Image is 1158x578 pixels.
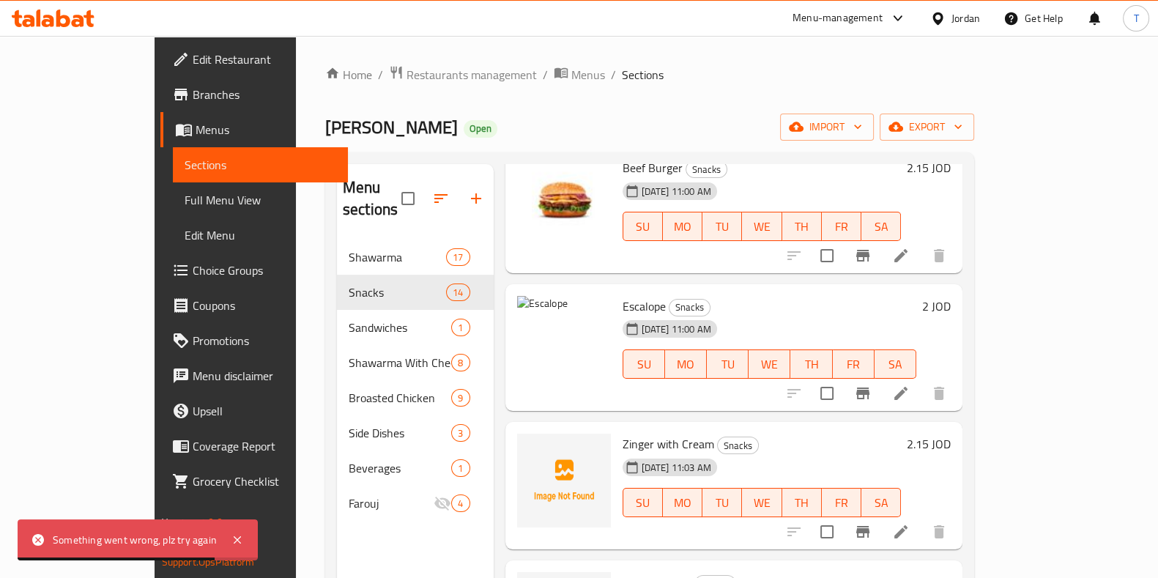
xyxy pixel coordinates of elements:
[517,434,611,527] img: Zinger with Cream
[337,234,494,527] nav: Menu sections
[867,492,895,514] span: SA
[611,66,616,84] li: /
[717,437,759,454] div: Snacks
[349,319,451,336] span: Sandwiches
[452,391,469,405] span: 9
[349,389,451,407] span: Broasted Chicken
[452,426,469,440] span: 3
[707,349,749,379] button: TU
[892,247,910,264] a: Edit menu item
[459,181,494,216] button: Add section
[880,114,974,141] button: export
[907,158,951,178] h6: 2.15 JOD
[393,183,423,214] span: Select all sections
[160,253,348,288] a: Choice Groups
[337,380,494,415] div: Broasted Chicken9
[185,226,336,244] span: Edit Menu
[891,118,962,136] span: export
[446,248,469,266] div: items
[623,157,683,179] span: Beef Burger
[543,66,548,84] li: /
[790,349,832,379] button: TH
[451,424,469,442] div: items
[337,345,494,380] div: Shawarma With Cheese & Olives8
[708,492,736,514] span: TU
[160,42,348,77] a: Edit Restaurant
[828,492,855,514] span: FR
[185,191,336,209] span: Full Menu View
[407,66,537,84] span: Restaurants management
[718,437,758,454] span: Snacks
[160,358,348,393] a: Menu disclaimer
[907,434,951,454] h6: 2.15 JOD
[663,212,702,241] button: MO
[742,488,782,517] button: WE
[193,262,336,279] span: Choice Groups
[921,514,957,549] button: delete
[349,354,451,371] span: Shawarma With Cheese & Olives
[517,296,611,390] img: Escalope
[686,161,727,178] span: Snacks
[464,122,497,135] span: Open
[951,10,980,26] div: Jordan
[702,212,742,241] button: TU
[636,461,717,475] span: [DATE] 11:03 AM
[629,354,659,375] span: SU
[349,424,451,442] span: Side Dishes
[845,238,880,273] button: Branch-specific-item
[446,284,469,301] div: items
[780,114,874,141] button: import
[325,66,372,84] a: Home
[1133,10,1138,26] span: T
[812,240,842,271] span: Select to update
[193,332,336,349] span: Promotions
[193,86,336,103] span: Branches
[160,288,348,323] a: Coupons
[160,464,348,499] a: Grocery Checklist
[343,177,401,221] h2: Menu sections
[193,473,336,490] span: Grocery Checklist
[636,322,717,336] span: [DATE] 11:00 AM
[378,66,383,84] li: /
[622,66,664,84] span: Sections
[452,497,469,511] span: 4
[554,65,605,84] a: Menus
[337,310,494,345] div: Sandwiches1
[160,77,348,112] a: Branches
[200,513,223,532] span: 1.0.0
[922,296,951,316] h6: 2 JOD
[669,492,697,514] span: MO
[623,433,714,455] span: Zinger with Cream
[337,415,494,451] div: Side Dishes3
[623,349,665,379] button: SU
[812,378,842,409] span: Select to update
[748,492,776,514] span: WE
[451,494,469,512] div: items
[451,354,469,371] div: items
[623,488,663,517] button: SU
[793,10,883,27] div: Menu-management
[185,156,336,174] span: Sections
[623,295,666,317] span: Escalope
[53,532,217,548] div: Something went wrong, plz try again
[349,248,446,266] span: Shawarma
[349,459,451,477] span: Beverages
[822,488,861,517] button: FR
[742,212,782,241] button: WE
[349,284,446,301] span: Snacks
[792,118,862,136] span: import
[875,349,916,379] button: SA
[636,185,717,199] span: [DATE] 11:00 AM
[423,181,459,216] span: Sort sections
[349,494,434,512] span: Farouj
[748,216,776,237] span: WE
[702,488,742,517] button: TU
[517,158,611,251] img: Beef Burger
[892,385,910,402] a: Edit menu item
[160,112,348,147] a: Menus
[669,216,697,237] span: MO
[160,429,348,464] a: Coverage Report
